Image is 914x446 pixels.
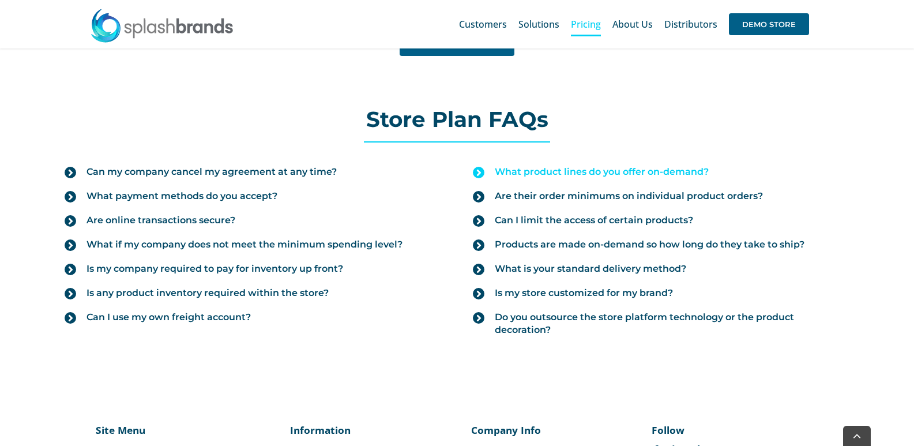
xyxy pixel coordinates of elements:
[495,214,693,227] span: Can I limit the access of certain products?
[473,233,849,257] a: Products are made on-demand so how long do they take to ship?
[86,263,343,275] span: Is my company required to pay for inventory up front?
[96,423,193,437] p: Site Menu
[65,305,441,329] a: Can I use my own freight account?
[459,20,507,29] span: Customers
[459,6,507,43] a: Customers
[729,13,809,35] span: DEMO STORE
[518,20,559,29] span: Solutions
[459,6,809,43] nav: Main Menu Sticky
[65,184,441,208] a: What payment methods do you accept?
[729,6,809,43] a: DEMO STORE
[495,263,686,275] span: What is your standard delivery method?
[53,108,860,131] h2: Store Plan FAQs
[652,423,804,437] p: Follow
[612,20,653,29] span: About Us
[495,238,804,251] span: Products are made on-demand so how long do they take to ship?
[86,190,277,203] span: What payment methods do you accept?
[86,214,235,227] span: Are online transactions secure?
[86,166,337,178] span: Can my company cancel my agreement at any time?
[473,281,849,305] a: Is my store customized for my brand?
[65,160,441,184] a: Can my company cancel my agreement at any time?
[495,287,673,299] span: Is my store customized for my brand?
[290,423,443,437] p: Information
[571,6,601,43] a: Pricing
[86,238,403,251] span: What if my company does not meet the minimum spending level?
[471,423,624,437] p: Company Info
[65,208,441,233] a: Are online transactions secure?
[65,281,441,305] a: Is any product inventory required within the store?
[495,311,849,336] span: Do you outsource the store platform technology or the product decoration?
[664,20,717,29] span: Distributors
[473,208,849,233] a: Can I limit the access of certain products?
[86,287,329,299] span: Is any product inventory required within the store?
[473,160,849,184] a: What product lines do you offer on-demand?
[495,190,763,203] span: Are their order minimums on individual product orders?
[495,166,709,178] span: What product lines do you offer on-demand?
[473,305,849,342] a: Do you outsource the store platform technology or the product decoration?
[65,233,441,257] a: What if my company does not meet the minimum spending level?
[90,8,234,43] img: SplashBrands.com Logo
[86,311,251,324] span: Can I use my own freight account?
[473,257,849,281] a: What is your standard delivery method?
[473,184,849,208] a: Are their order minimums on individual product orders?
[664,6,717,43] a: Distributors
[571,20,601,29] span: Pricing
[65,257,441,281] a: Is my company required to pay for inventory up front?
